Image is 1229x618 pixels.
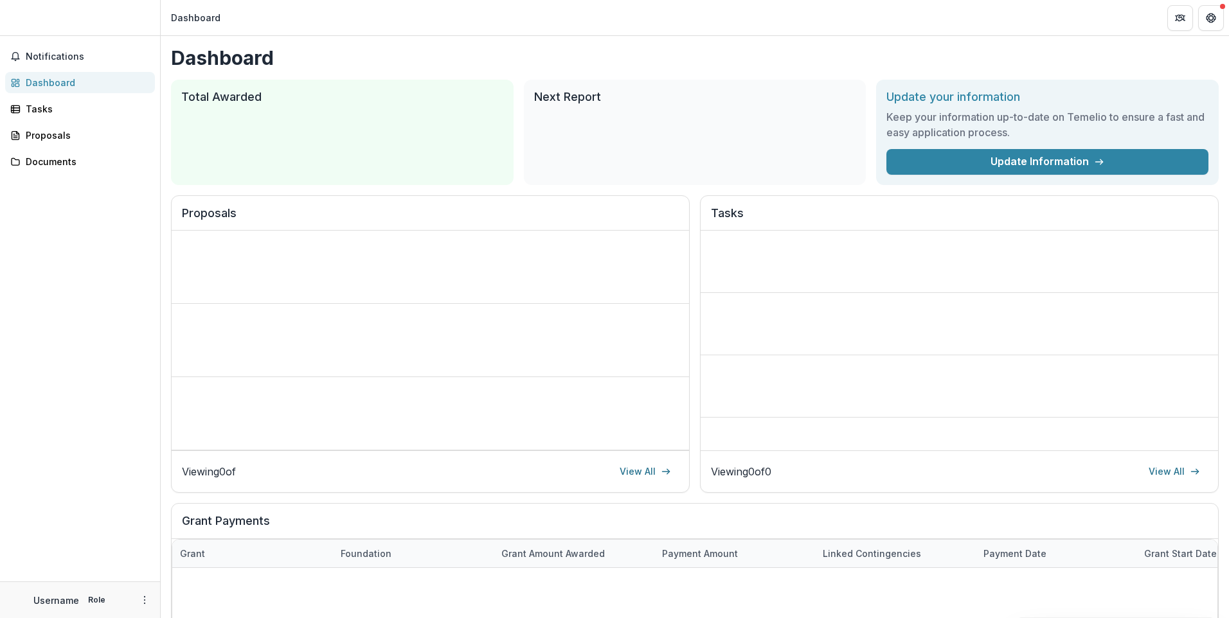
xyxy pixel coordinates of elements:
[166,8,226,27] nav: breadcrumb
[26,76,145,89] div: Dashboard
[5,72,155,93] a: Dashboard
[26,102,145,116] div: Tasks
[182,514,1208,538] h2: Grant Payments
[5,125,155,146] a: Proposals
[711,464,771,479] p: Viewing 0 of 0
[5,98,155,119] a: Tasks
[534,90,856,104] h2: Next Report
[711,206,1208,231] h2: Tasks
[886,149,1208,175] a: Update Information
[181,90,503,104] h2: Total Awarded
[182,464,236,479] p: Viewing 0 of
[171,46,1219,69] h1: Dashboard
[182,206,679,231] h2: Proposals
[171,11,220,24] div: Dashboard
[1167,5,1193,31] button: Partners
[5,151,155,172] a: Documents
[612,461,679,482] a: View All
[1198,5,1224,31] button: Get Help
[84,594,109,606] p: Role
[26,51,150,62] span: Notifications
[26,128,145,142] div: Proposals
[26,155,145,168] div: Documents
[886,90,1208,104] h2: Update your information
[886,109,1208,140] h3: Keep your information up-to-date on Temelio to ensure a fast and easy application process.
[1141,461,1208,482] a: View All
[33,594,79,607] p: Username
[137,592,152,608] button: More
[5,46,155,67] button: Notifications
